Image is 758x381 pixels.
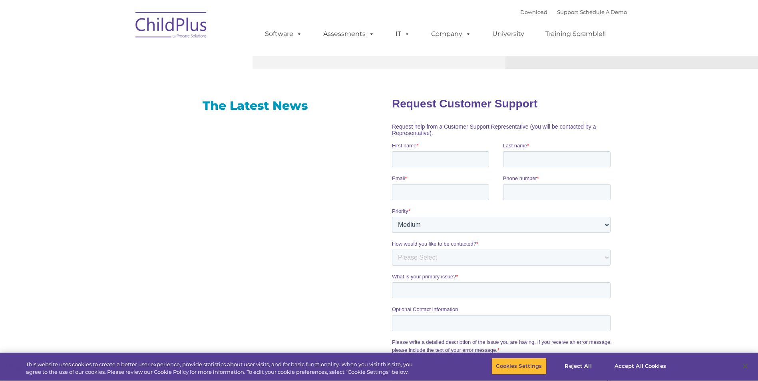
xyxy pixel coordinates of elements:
[557,9,578,15] a: Support
[484,26,532,42] a: University
[537,26,614,42] a: Training Scramble!!
[423,26,479,42] a: Company
[736,357,754,375] button: Close
[553,358,603,375] button: Reject All
[491,358,546,375] button: Cookies Settings
[131,6,211,46] img: ChildPlus by Procare Solutions
[610,358,670,375] button: Accept All Cookies
[315,26,382,42] a: Assessments
[26,361,417,376] div: This website uses cookies to create a better user experience, provide statistics about user visit...
[144,98,366,114] h3: The Latest News
[580,9,627,15] a: Schedule A Demo
[520,9,547,15] a: Download
[520,9,627,15] font: |
[257,26,310,42] a: Software
[388,26,418,42] a: IT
